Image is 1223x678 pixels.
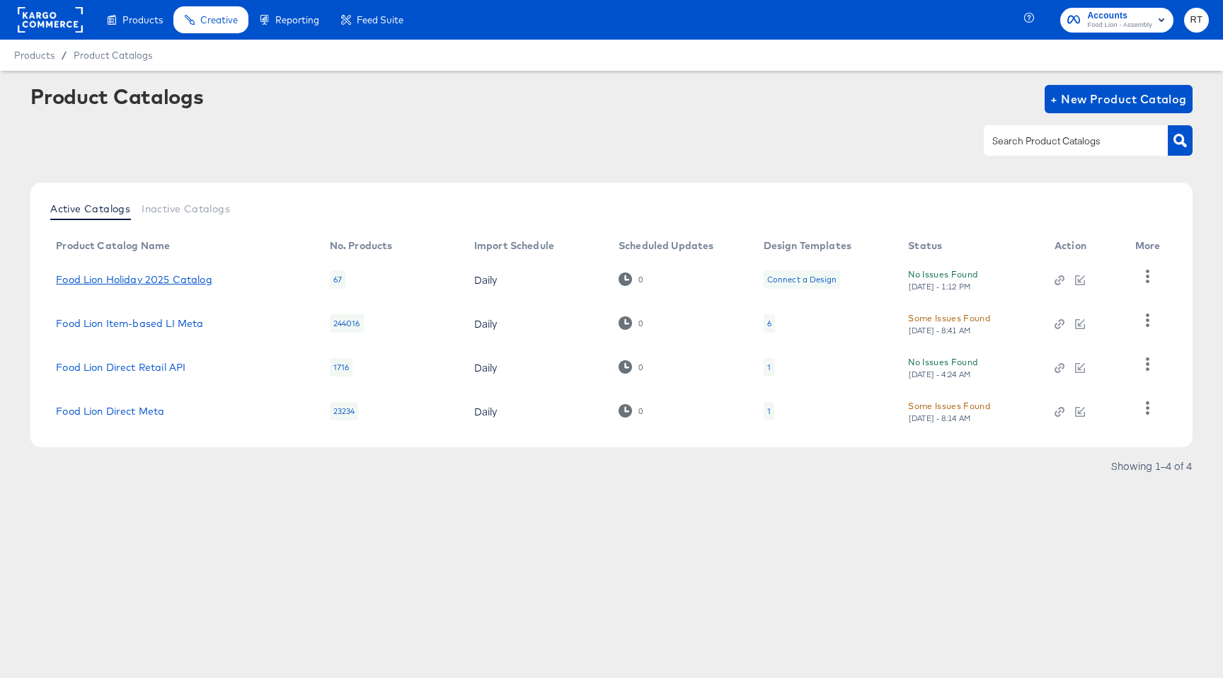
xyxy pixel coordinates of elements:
[463,258,607,301] td: Daily
[330,402,359,420] div: 23234
[275,14,319,25] span: Reporting
[330,240,393,251] div: No. Products
[767,274,837,285] div: Connect a Design
[30,85,203,108] div: Product Catalogs
[1045,85,1193,113] button: + New Product Catalog
[74,50,152,61] a: Product Catalogs
[122,14,163,25] span: Products
[619,316,643,330] div: 0
[1124,235,1178,258] th: More
[908,311,990,335] button: Some Issues Found[DATE] - 8:41 AM
[1184,8,1209,33] button: RT
[638,406,643,416] div: 0
[764,358,774,377] div: 1
[638,275,643,285] div: 0
[638,318,643,328] div: 0
[638,362,643,372] div: 0
[1110,461,1193,471] div: Showing 1–4 of 4
[619,272,643,286] div: 0
[908,398,990,423] button: Some Issues Found[DATE] - 8:14 AM
[357,14,403,25] span: Feed Suite
[56,240,170,251] div: Product Catalog Name
[908,311,990,326] div: Some Issues Found
[463,389,607,433] td: Daily
[330,314,364,333] div: 244016
[1043,235,1124,258] th: Action
[619,240,714,251] div: Scheduled Updates
[908,398,990,413] div: Some Issues Found
[330,358,353,377] div: 1716
[56,274,212,285] a: Food Lion Holiday 2025 Catalog
[764,270,840,289] div: Connect a Design
[200,14,238,25] span: Creative
[1190,12,1203,28] span: RT
[767,362,771,373] div: 1
[764,402,774,420] div: 1
[56,362,185,373] a: Food Lion Direct Retail API
[330,270,345,289] div: 67
[1087,8,1152,23] span: Accounts
[767,318,771,329] div: 6
[619,360,643,374] div: 0
[142,203,230,214] span: Inactive Catalogs
[764,314,775,333] div: 6
[474,240,554,251] div: Import Schedule
[14,50,54,61] span: Products
[1087,20,1152,31] span: Food Lion - Assembly
[764,240,851,251] div: Design Templates
[908,326,972,335] div: [DATE] - 8:41 AM
[897,235,1043,258] th: Status
[463,345,607,389] td: Daily
[619,404,643,418] div: 0
[54,50,74,61] span: /
[767,406,771,417] div: 1
[463,301,607,345] td: Daily
[989,133,1140,149] input: Search Product Catalogs
[908,413,972,423] div: [DATE] - 8:14 AM
[56,318,203,329] a: Food Lion Item-based LI Meta
[50,203,130,214] span: Active Catalogs
[1050,89,1187,109] span: + New Product Catalog
[1060,8,1173,33] button: AccountsFood Lion - Assembly
[56,406,164,417] a: Food Lion Direct Meta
